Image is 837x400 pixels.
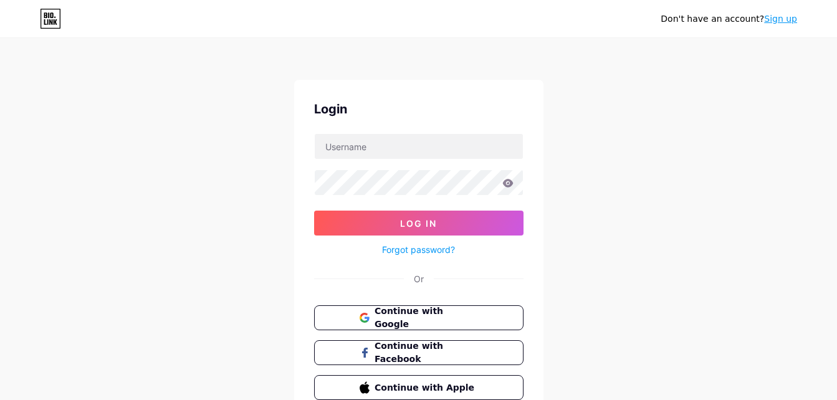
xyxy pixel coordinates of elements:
[314,375,524,400] button: Continue with Apple
[314,100,524,118] div: Login
[382,243,455,256] a: Forgot password?
[375,381,477,394] span: Continue with Apple
[314,211,524,236] button: Log In
[375,340,477,366] span: Continue with Facebook
[661,12,797,26] div: Don't have an account?
[400,218,437,229] span: Log In
[314,305,524,330] button: Continue with Google
[314,340,524,365] button: Continue with Facebook
[764,14,797,24] a: Sign up
[375,305,477,331] span: Continue with Google
[414,272,424,285] div: Or
[315,134,523,159] input: Username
